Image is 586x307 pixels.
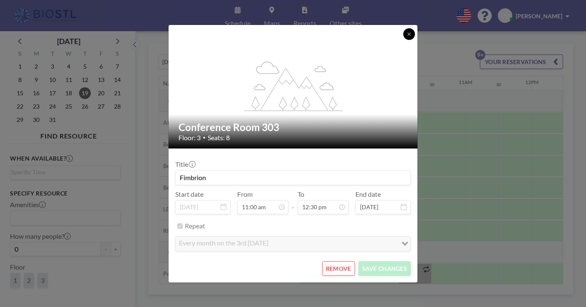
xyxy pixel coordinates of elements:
[179,121,408,134] h2: Conference Room 303
[203,134,206,141] span: •
[244,61,343,111] g: flex-grow: 1.2;
[177,238,270,249] span: every month on the 3rd [DATE]
[322,261,355,276] button: REMOVE
[298,190,304,198] label: To
[237,190,253,198] label: From
[185,222,205,230] label: Repeat
[292,193,294,211] span: -
[355,190,381,198] label: End date
[358,261,411,276] button: SAVE CHANGES
[208,134,230,142] span: Seats: 8
[175,160,195,168] label: Title
[176,171,410,185] input: (No title)
[179,134,201,142] span: Floor: 3
[271,238,397,249] input: Search for option
[175,190,204,198] label: Start date
[176,237,410,251] div: Search for option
